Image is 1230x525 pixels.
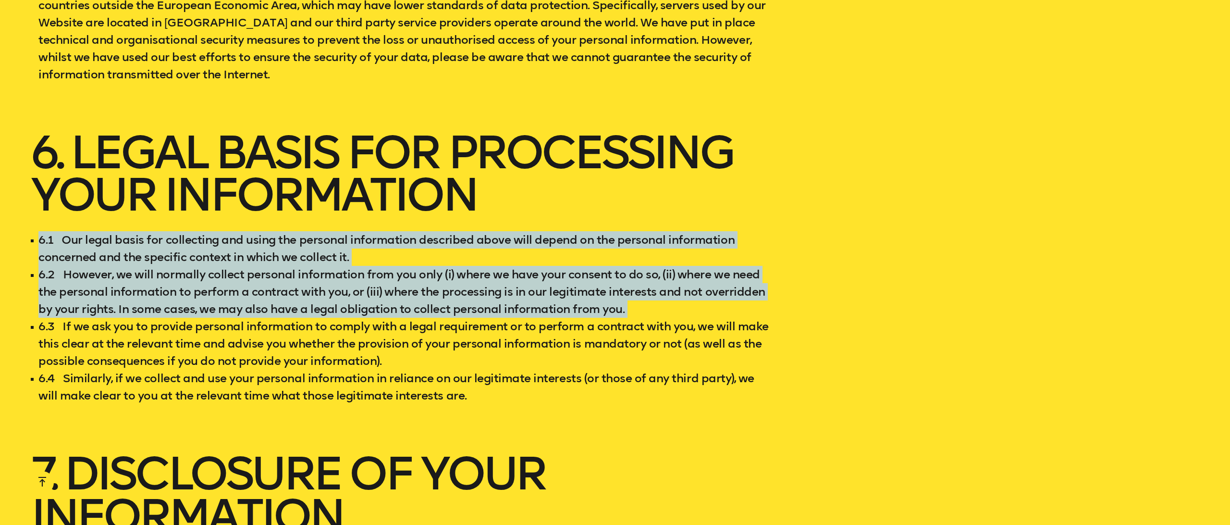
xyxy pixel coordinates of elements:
li: 6.1 Our legal basis for collecting and using the personal information described above will depend... [31,231,769,266]
h2: 6. Legal Basis for Processing Your Information [31,131,769,216]
li: 6.3 If we ask you to provide personal information to comply with a legal requirement or to perfor... [31,318,769,370]
li: 6.2 However, we will normally collect personal information from you only (i) where we have your c... [31,266,769,318]
li: 6.4 Similarly, if we collect and use your personal information in reliance on our legitimate inte... [31,370,769,404]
